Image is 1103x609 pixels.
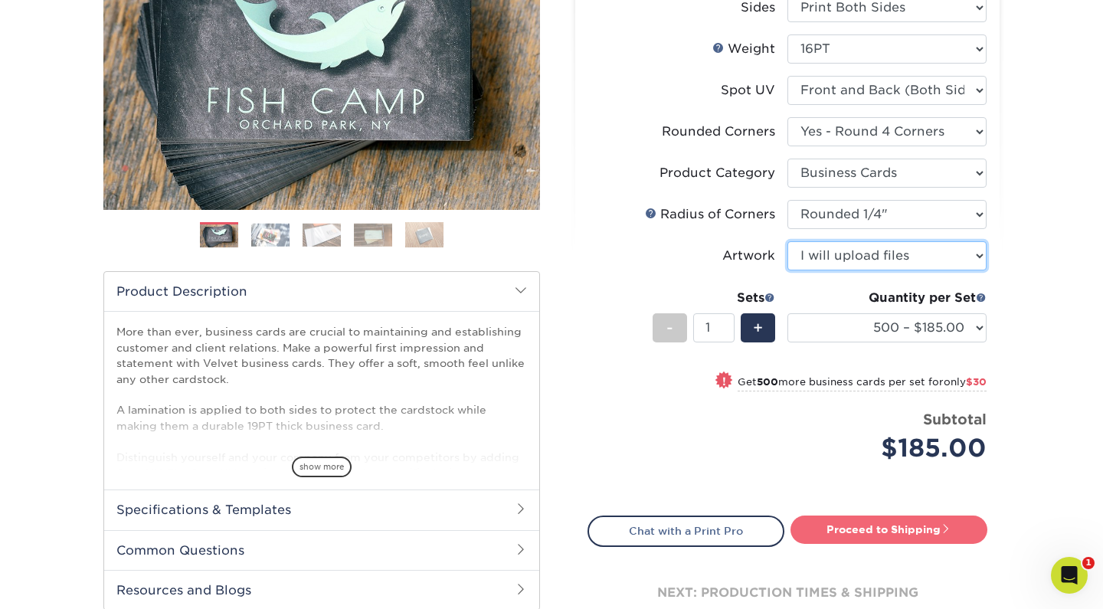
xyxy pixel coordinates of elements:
span: - [666,316,673,339]
div: Sets [653,289,775,307]
img: Business Cards 01 [200,217,238,255]
iframe: Google Customer Reviews [4,562,130,604]
div: Rounded Corners [662,123,775,141]
a: Chat with a Print Pro [588,516,784,546]
span: only [944,376,987,388]
strong: Subtotal [923,411,987,427]
img: Business Cards 03 [303,223,341,247]
strong: 500 [757,376,778,388]
div: Weight [712,40,775,58]
div: Artwork [722,247,775,265]
h2: Product Description [104,272,539,311]
div: Quantity per Set [787,289,987,307]
small: Get more business cards per set for [738,376,987,391]
div: $185.00 [799,430,987,467]
p: More than ever, business cards are crucial to maintaining and establishing customer and client re... [116,324,527,574]
div: Radius of Corners [645,205,775,224]
h2: Specifications & Templates [104,489,539,529]
img: Business Cards 04 [354,223,392,247]
span: 1 [1082,557,1095,569]
img: Business Cards 02 [251,223,290,247]
span: + [753,316,763,339]
span: ! [722,373,726,389]
span: show more [292,457,352,477]
div: Spot UV [721,81,775,100]
img: Business Cards 05 [405,221,443,248]
a: Proceed to Shipping [790,516,987,543]
span: $30 [966,376,987,388]
div: Product Category [660,164,775,182]
h2: Common Questions [104,530,539,570]
iframe: Intercom live chat [1051,557,1088,594]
